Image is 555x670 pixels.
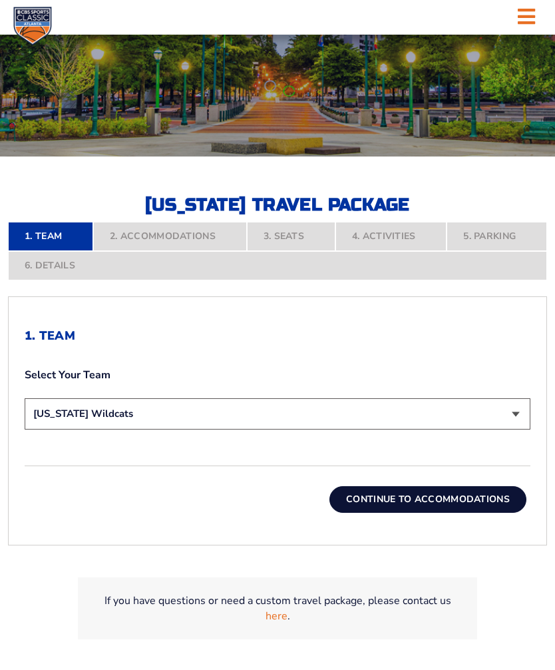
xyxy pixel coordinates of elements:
p: If you have questions or need a custom travel package, please contact us . [94,593,461,623]
img: CBS Sports Classic [13,7,52,45]
button: Continue To Accommodations [329,486,526,513]
h2: [US_STATE] Travel Package [131,196,424,214]
h2: 1. Team [25,329,530,344]
a: here [266,609,287,623]
label: Select Your Team [25,368,530,382]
